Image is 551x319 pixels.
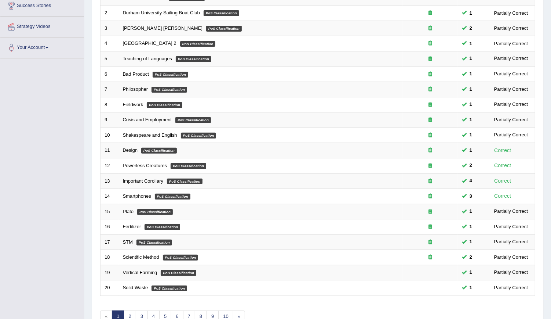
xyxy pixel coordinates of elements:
div: Exam occurring question [407,86,454,93]
td: 14 [101,189,119,204]
a: Scientific Method [123,254,159,260]
em: PoS Classification [141,148,177,154]
span: You can still take this question [467,116,475,124]
div: Exam occurring question [407,178,454,185]
span: You can still take this question [467,70,475,78]
div: Partially Correct [491,238,531,246]
div: Partially Correct [491,223,531,231]
a: Crisis and Employment [123,117,172,122]
td: 19 [101,265,119,280]
div: Correct [491,192,514,200]
em: PoS Classification [153,72,188,78]
em: PoS Classification [181,133,216,139]
td: 13 [101,173,119,189]
em: PoS Classification [176,56,211,62]
div: Correct [491,161,514,170]
td: 5 [101,51,119,67]
div: Correct [491,146,514,155]
em: PoS Classification [155,194,190,200]
div: Exam occurring question [407,101,454,108]
a: [PERSON_NAME] [PERSON_NAME] [123,25,202,31]
a: Durham University Sailing Boat Club [123,10,200,15]
span: You can still take this question [467,162,475,169]
a: [GEOGRAPHIC_DATA] 2 [123,40,176,46]
div: Exam occurring question [407,10,454,17]
em: PoS Classification [137,209,173,215]
div: Exam occurring question [407,223,454,230]
a: Your Account [0,37,84,56]
span: You can still take this question [467,9,475,17]
span: You can still take this question [467,86,475,93]
div: Exam occurring question [407,132,454,139]
a: STM [123,239,133,245]
td: 16 [101,219,119,235]
em: PoS Classification [175,117,211,123]
a: Important Corollary [123,178,164,184]
td: 4 [101,36,119,51]
div: Partially Correct [491,131,531,139]
span: You can still take this question [467,177,475,185]
span: You can still take this question [467,208,475,215]
div: Exam occurring question [407,239,454,246]
a: Fieldwork [123,102,143,107]
div: Exam occurring question [407,71,454,78]
td: 20 [101,280,119,296]
div: Partially Correct [491,55,531,62]
td: 6 [101,67,119,82]
span: You can still take this question [467,40,475,47]
em: PoS Classification [136,240,172,245]
a: Powerless Creatures [123,163,167,168]
span: You can still take this question [467,284,475,292]
span: You can still take this question [467,223,475,231]
a: Bad Product [123,71,149,77]
em: PoS Classification [180,41,216,47]
em: PoS Classification [152,286,187,291]
td: 8 [101,97,119,112]
em: PoS Classification [147,102,182,108]
td: 2 [101,6,119,21]
a: Smartphones [123,193,151,199]
div: Partially Correct [491,86,531,93]
div: Exam occurring question [407,25,454,32]
div: Exam occurring question [407,55,454,62]
div: Partially Correct [491,208,531,215]
span: You can still take this question [467,55,475,62]
em: PoS Classification [163,255,198,261]
div: Exam occurring question [407,147,454,154]
td: 11 [101,143,119,158]
em: PoS Classification [161,270,196,276]
div: Exam occurring question [407,254,454,261]
a: Philosopher [123,86,148,92]
td: 3 [101,21,119,36]
div: Partially Correct [491,9,531,17]
td: 7 [101,82,119,97]
span: You can still take this question [467,269,475,276]
span: You can still take this question [467,193,475,200]
div: Exam occurring question [407,208,454,215]
div: Partially Correct [491,40,531,47]
div: Exam occurring question [407,193,454,200]
td: 9 [101,112,119,128]
em: PoS Classification [171,163,206,169]
td: 12 [101,158,119,173]
div: Correct [491,177,514,185]
td: 15 [101,204,119,219]
em: PoS Classification [167,179,202,184]
a: Strategy Videos [0,17,84,35]
div: Partially Correct [491,70,531,78]
div: Exam occurring question [407,40,454,47]
span: You can still take this question [467,24,475,32]
span: You can still take this question [467,147,475,154]
span: You can still take this question [467,254,475,261]
div: Partially Correct [491,269,531,276]
a: Design [123,147,138,153]
em: PoS Classification [145,224,180,230]
em: PoS Classification [204,10,239,16]
em: PoS Classification [206,26,242,32]
div: Partially Correct [491,254,531,261]
div: Partially Correct [491,284,531,292]
a: Fertilizer [123,224,141,229]
a: Vertical Farming [123,270,157,275]
div: Partially Correct [491,101,531,108]
a: Teaching of Languages [123,56,172,61]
